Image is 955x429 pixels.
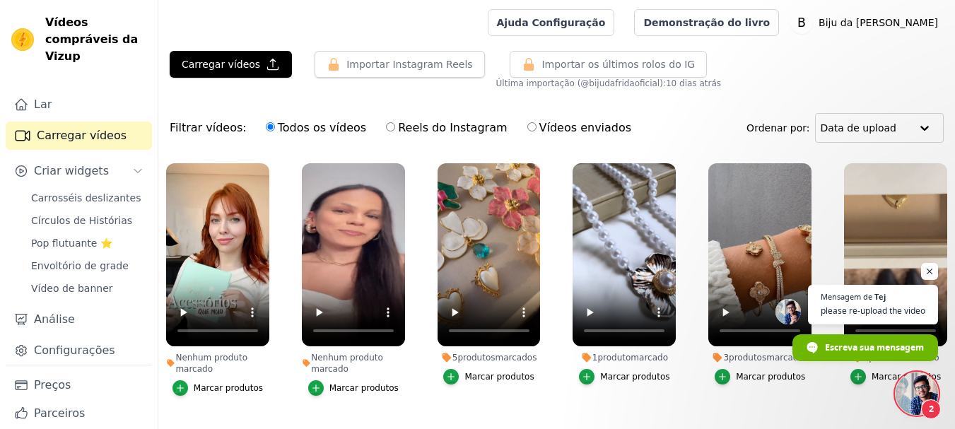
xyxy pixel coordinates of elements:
[452,353,458,363] font: 5
[182,59,260,70] font: Carregar vídeos
[660,78,663,88] font: )
[592,353,598,363] font: 1
[34,343,115,357] font: Configurações
[6,122,152,150] a: Carregar vídeos
[821,304,925,317] span: please re-upload the video
[643,17,770,28] font: Demonstração do livro
[443,369,534,384] button: Marcar produtos
[34,406,85,420] font: Parceiros
[311,353,383,374] font: Nenhum produto marcado
[872,372,941,382] font: Marcar produtos
[11,28,34,51] img: Visualizar
[539,121,632,134] font: Vídeos enviados
[386,122,395,131] input: Reels do Instagram
[170,121,247,134] font: Filtrar vídeos:
[23,188,152,208] a: Carrosséis deslizantes
[921,399,941,419] span: 2
[23,211,152,230] a: Círculos de Histórias
[31,215,132,226] font: Círculos de Histórias
[790,10,944,35] button: B Biju da [PERSON_NAME]
[541,59,695,70] font: Importar os últimos rolos do IG
[6,305,152,334] a: Análise
[896,372,938,415] a: Bate-papo aberto
[31,260,129,271] font: Envoltório de grade
[31,192,141,204] font: Carrosséis deslizantes
[172,380,263,396] button: Marcar produtos
[308,380,399,396] button: Marcar produtos
[34,98,52,111] font: Lar
[34,312,75,326] font: Análise
[874,293,886,300] span: Tej
[6,399,152,428] a: Parceiros
[723,353,729,363] font: 3
[496,353,537,363] font: marcados
[819,17,938,28] font: Biju da [PERSON_NAME]
[666,78,721,88] font: 10 dias atrás
[797,16,806,30] text: B
[510,51,707,78] button: Importar os últimos rolos do IG
[31,237,112,249] font: Pop flutuante ⭐
[31,283,113,294] font: Vídeo de banner
[634,9,779,36] a: Demonstração do livro
[579,369,669,384] button: Marcar produtos
[175,353,247,374] font: Nenhum produto marcado
[398,121,507,134] font: Reels do Instagram
[266,122,275,131] input: Todos os vídeos
[715,369,805,384] button: Marcar produtos
[825,335,924,360] span: Escreva sua mensagem
[34,378,71,392] font: Preços
[23,278,152,298] a: Vídeo de banner
[278,121,366,134] font: Todos os vídeos
[6,371,152,399] a: Preços
[194,383,263,393] font: Marcar produtos
[6,90,152,119] a: Lar
[37,129,127,142] font: Carregar vídeos
[45,16,138,63] font: Vídeos compráveis ​​da Vizup
[23,233,152,253] a: Pop flutuante ⭐
[6,336,152,365] a: Configurações
[6,157,152,185] button: Criar widgets
[497,17,606,28] font: Ajuda Configuração
[736,372,805,382] font: Marcar produtos
[496,78,660,88] font: Última importação (@bijudafridaoficial
[766,353,808,363] font: marcados
[850,369,941,384] button: Marcar produtos
[170,51,292,78] button: Carregar vídeos
[600,372,669,382] font: Marcar produtos
[23,256,152,276] a: Envoltório de grade
[34,164,109,177] font: Criar widgets
[488,9,615,36] a: Ajuda Configuração
[631,353,668,363] font: marcado
[663,78,666,88] font: :
[329,383,399,393] font: Marcar produtos
[464,372,534,382] font: Marcar produtos
[597,353,631,363] font: produto
[457,353,495,363] font: produtos
[346,59,472,70] font: Importar Instagram Reels
[527,122,537,131] input: Vídeos enviados
[821,293,872,300] span: Mensagem de
[729,353,766,363] font: produtos
[746,122,809,134] font: Ordenar por:
[315,51,484,78] button: Importar Instagram Reels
